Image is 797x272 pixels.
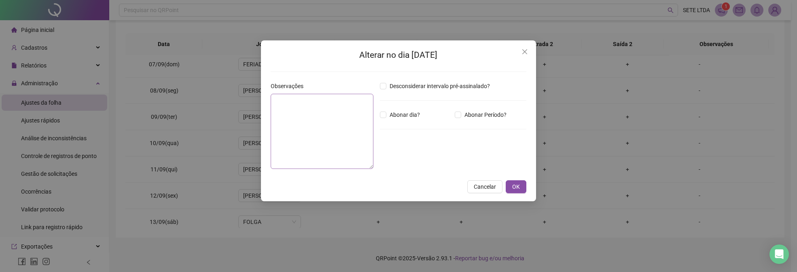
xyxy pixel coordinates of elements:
h2: Alterar no dia [DATE] [271,48,526,62]
span: OK [512,182,520,191]
button: Close [518,45,531,58]
button: Cancelar [467,180,502,193]
label: Observações [271,82,309,91]
button: OK [506,180,526,193]
span: Cancelar [474,182,496,191]
span: Desconsiderar intervalo pré-assinalado? [386,82,493,91]
span: Abonar Período? [461,110,510,119]
div: Open Intercom Messenger [769,245,789,264]
span: close [521,48,528,55]
span: Abonar dia? [386,110,423,119]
